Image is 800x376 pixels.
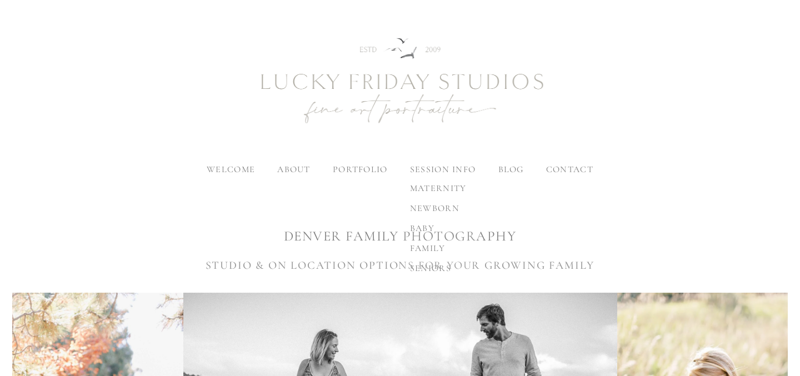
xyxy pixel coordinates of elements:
a: maternity [401,178,476,198]
span: newborn [410,203,459,214]
span: family [410,243,446,254]
span: maternity [410,183,467,194]
a: seniors [401,258,476,278]
a: welcome [207,164,255,175]
a: blog [498,164,524,175]
label: portfolio [333,164,388,175]
a: newborn [401,198,476,218]
label: session info [410,164,476,175]
h3: STUDIO & ON LOCATION OPTIONS FOR YOUR GROWING FAMILY [12,257,788,274]
a: family [401,238,476,258]
h1: DENVER FAMILY PHOTOGRAPHY [12,227,788,246]
span: seniors [410,263,451,274]
span: baby [410,223,434,234]
a: baby [401,218,476,238]
a: contact [546,164,593,175]
label: about [277,164,310,175]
